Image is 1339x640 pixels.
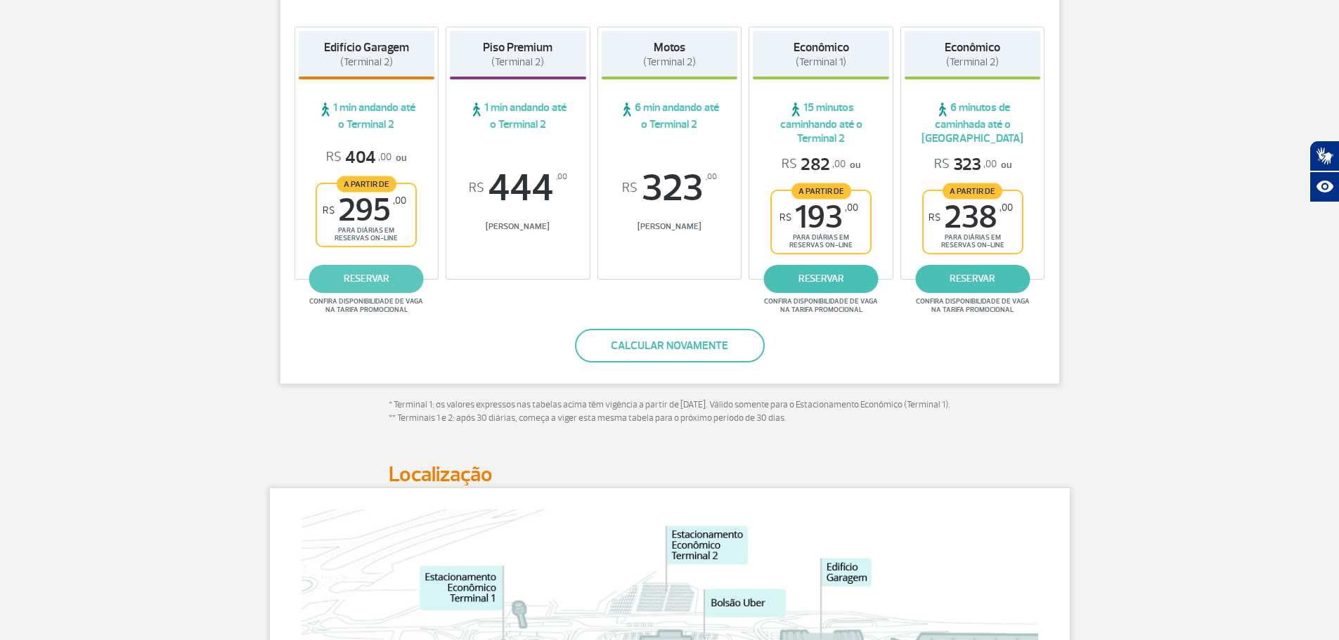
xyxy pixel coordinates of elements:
[556,169,567,185] sup: ,00
[782,154,860,176] p: ou
[934,154,1011,176] p: ou
[845,202,858,214] sup: ,00
[1309,141,1339,202] div: Plugin de acessibilidade da Hand Talk.
[764,265,879,293] a: reservar
[307,297,425,314] span: Confira disponibilidade de vaga na tarifa promocional
[943,183,1002,199] span: A partir de
[323,204,335,216] sup: R$
[323,195,406,226] span: 295
[1309,141,1339,171] button: Abrir tradutor de língua de sinais.
[329,226,403,242] span: para diárias em reservas on-line
[450,100,586,131] span: 1 min andando até o Terminal 2
[929,202,1013,233] span: 238
[794,40,849,55] strong: Econômico
[337,176,396,192] span: A partir de
[753,100,889,145] span: 15 minutos caminhando até o Terminal 2
[1000,202,1013,214] sup: ,00
[491,55,544,69] span: (Terminal 2)
[326,147,392,169] span: 404
[602,221,738,232] span: [PERSON_NAME]
[326,147,406,169] p: ou
[784,233,858,249] span: para diárias em reservas on-line
[796,55,846,69] span: (Terminal 1)
[782,154,846,176] span: 282
[914,297,1032,314] span: Confira disponibilidade de vaga na tarifa promocional
[389,398,951,426] p: * Terminal 1: os valores expressos nas tabelas acima têm vigência a partir de [DATE]. Válido some...
[905,100,1041,145] span: 6 minutos de caminhada até o [GEOGRAPHIC_DATA]
[622,181,638,196] sup: R$
[483,40,552,55] strong: Piso Premium
[643,55,696,69] span: (Terminal 2)
[309,265,424,293] a: reservar
[602,100,738,131] span: 6 min andando até o Terminal 2
[393,195,406,207] sup: ,00
[324,40,409,55] strong: Edifício Garagem
[450,221,586,232] span: [PERSON_NAME]
[706,169,717,185] sup: ,00
[929,211,940,223] sup: R$
[780,211,791,223] sup: R$
[575,329,765,363] button: Calcular novamente
[450,169,586,207] span: 444
[946,55,999,69] span: (Terminal 2)
[762,297,880,314] span: Confira disponibilidade de vaga na tarifa promocional
[602,169,738,207] span: 323
[389,462,951,488] h2: Localização
[791,183,851,199] span: A partir de
[780,202,858,233] span: 193
[340,55,393,69] span: (Terminal 2)
[915,265,1030,293] a: reservar
[299,100,435,131] span: 1 min andando até o Terminal 2
[945,40,1000,55] strong: Econômico
[1309,171,1339,202] button: Abrir recursos assistivos.
[934,154,997,176] span: 323
[654,40,685,55] strong: Motos
[936,233,1010,249] span: para diárias em reservas on-line
[469,181,484,196] sup: R$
